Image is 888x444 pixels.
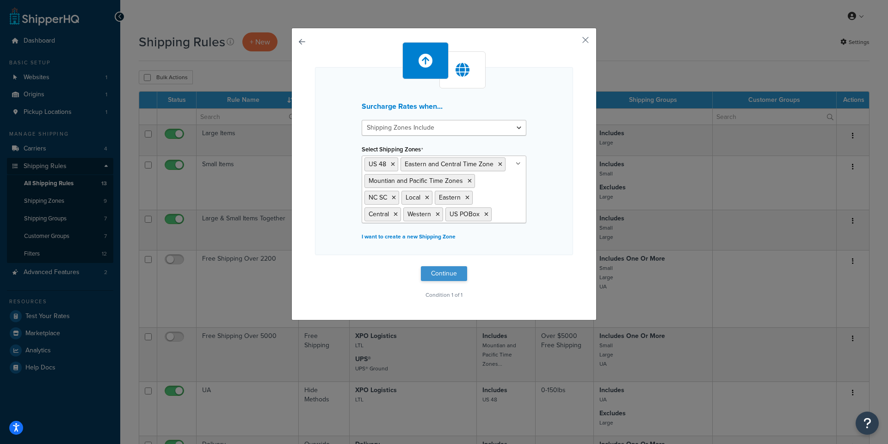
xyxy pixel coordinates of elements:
span: US 48 [369,159,386,169]
span: Eastern [439,193,461,202]
span: Western [407,209,431,219]
p: I want to create a new Shipping Zone [362,230,526,243]
button: Open Resource Center [856,412,879,435]
span: Eastern and Central Time Zone [405,159,493,169]
span: Central [369,209,389,219]
label: Select Shipping Zones [362,146,423,153]
p: Condition 1 of 1 [315,288,573,301]
span: Local [406,193,420,202]
span: US POBox [450,209,480,219]
span: Mountian and Pacific Time Zones [369,176,463,186]
span: NC SC [369,193,387,202]
button: Continue [421,266,467,281]
h3: Surcharge Rates when... [362,102,526,111]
